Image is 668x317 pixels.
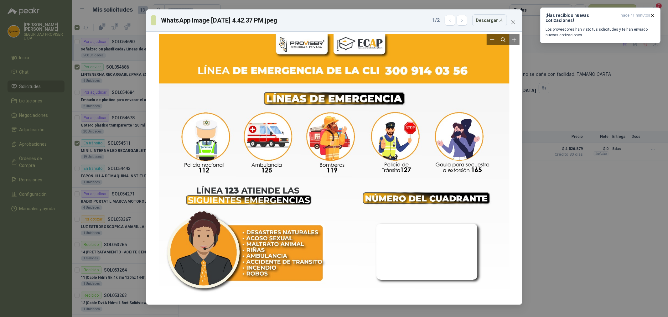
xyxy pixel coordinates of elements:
[508,17,518,27] button: Close
[487,34,498,45] button: Zoom out
[546,13,618,23] h3: ¡Has recibido nuevas cotizaciones!
[540,8,660,43] button: ¡Has recibido nuevas cotizaciones!hace 41 minutos Los proveedores han visto tus solicitudes y te ...
[432,17,440,24] span: 1 / 2
[509,34,520,45] button: Zoom in
[498,34,509,45] button: Reset zoom
[511,20,516,25] span: close
[621,13,650,23] span: hace 41 minutos
[546,27,655,38] p: Los proveedores han visto tus solicitudes y te han enviado nuevas cotizaciones.
[472,14,507,26] button: Descargar
[161,16,277,25] h3: WhatsApp Image [DATE] 4.42.37 PM.jpeg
